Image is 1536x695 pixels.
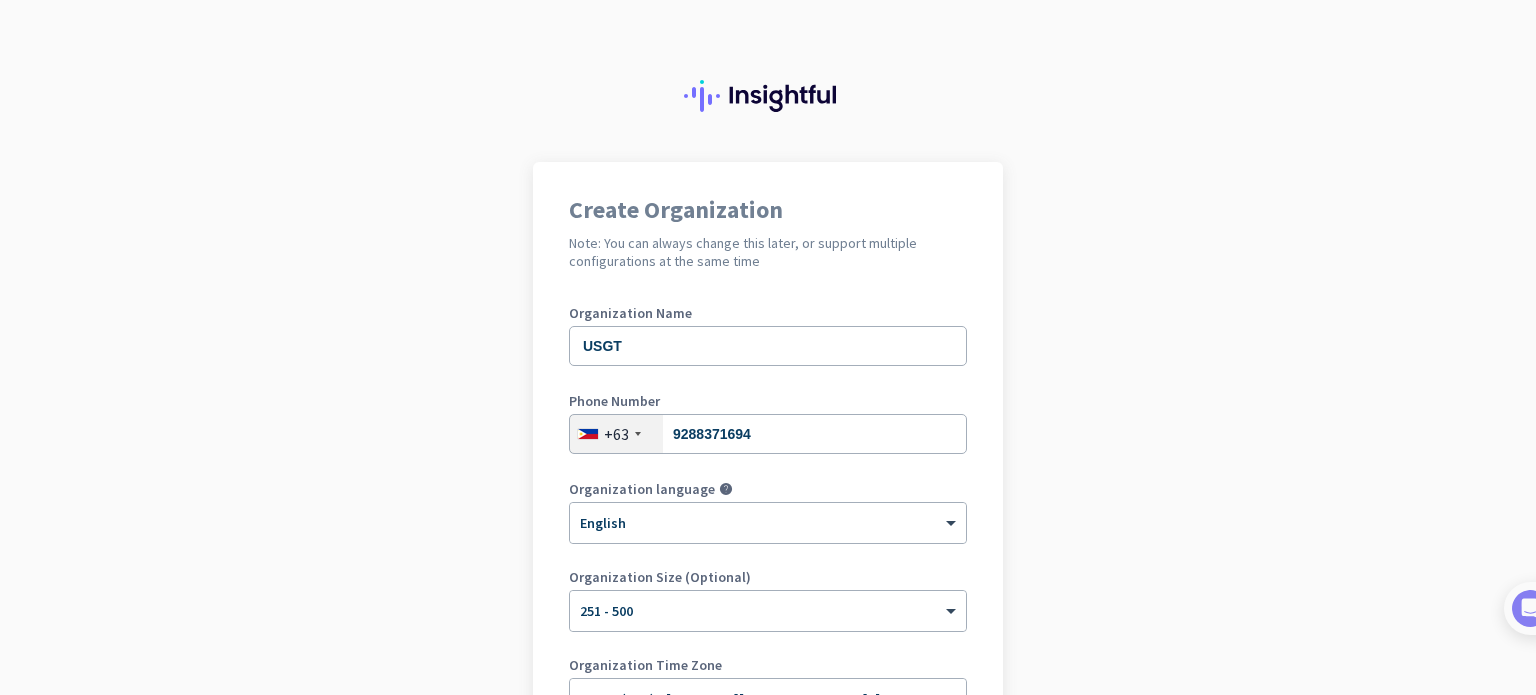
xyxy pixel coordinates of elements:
[569,198,967,222] h1: Create Organization
[604,424,629,444] div: +63
[569,414,967,454] input: 2 3234 5678
[569,326,967,366] input: What is the name of your organization?
[569,394,967,408] label: Phone Number
[569,658,967,672] label: Organization Time Zone
[569,306,967,320] label: Organization Name
[684,80,852,112] img: Insightful
[719,482,733,496] i: help
[569,482,715,496] label: Organization language
[569,570,967,584] label: Organization Size (Optional)
[569,234,967,270] h2: Note: You can always change this later, or support multiple configurations at the same time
